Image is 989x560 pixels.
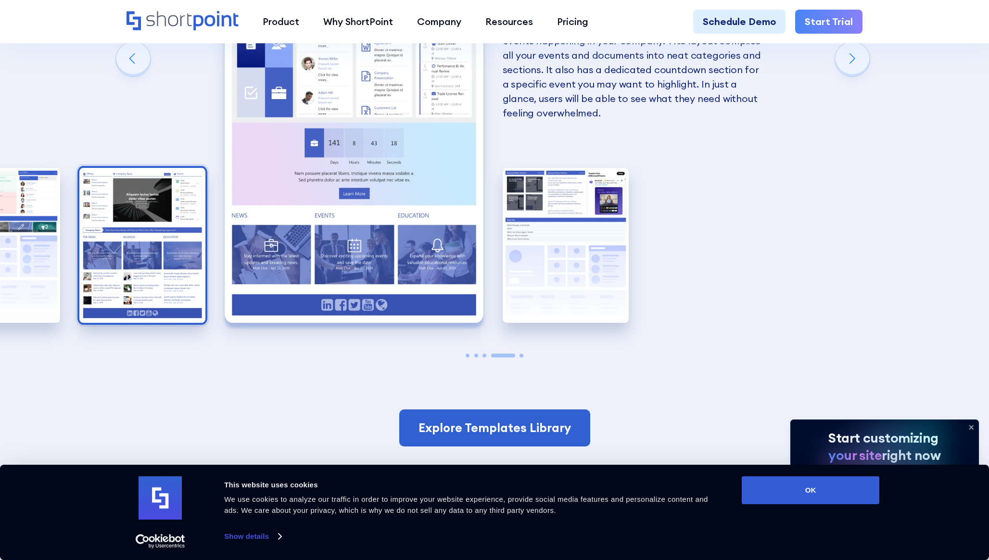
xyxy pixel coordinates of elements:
img: logo [139,476,182,520]
a: Explore Templates Library [399,409,590,447]
a: Start Trial [795,10,862,34]
a: Company [405,10,473,34]
span: We use cookies to analyze our traffic in order to improve your website experience, provide social... [224,495,708,514]
button: OK [742,476,879,504]
a: Home [127,11,239,32]
span: Go to slide 5 [520,354,523,357]
a: Usercentrics Cookiebot - opens in a new window [118,534,203,548]
a: Why ShortPoint [311,10,405,34]
div: Why ShortPoint [323,14,393,29]
img: SharePoint Communication site example for news [79,168,205,323]
div: This website uses cookies [224,479,720,491]
a: Schedule Demo [693,10,786,34]
div: 3 / 5 [79,168,205,323]
img: Internal SharePoint site example for knowledge base [503,168,629,323]
span: Go to slide 1 [466,354,469,357]
div: 4 / 5 [225,5,483,322]
div: Next slide [835,42,870,76]
a: Show details [224,529,281,544]
div: Company [417,14,461,29]
div: Resources [485,14,533,29]
div: Previous slide [116,42,151,76]
div: Product [263,14,299,29]
a: Resources [473,10,545,34]
img: HR SharePoint site example for documents [225,5,483,322]
div: Pricing [557,14,588,29]
div: 5 / 5 [503,168,629,323]
p: It can be crucial to have a centralized location where your employees can access documents and se... [503,5,761,120]
span: Go to slide 2 [474,354,478,357]
span: Go to slide 4 [491,354,515,357]
a: Product [251,10,311,34]
span: Go to slide 3 [482,354,486,357]
a: Pricing [545,10,600,34]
